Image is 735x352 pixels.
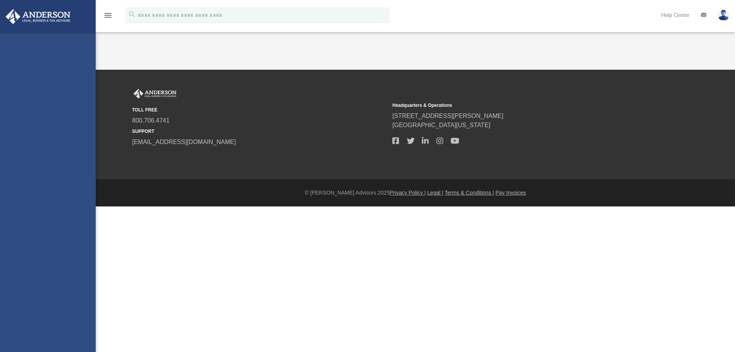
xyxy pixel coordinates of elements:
a: Terms & Conditions | [445,190,494,196]
small: TOLL FREE [132,106,387,113]
img: User Pic [718,10,729,21]
img: Anderson Advisors Platinum Portal [3,9,73,24]
a: [EMAIL_ADDRESS][DOMAIN_NAME] [132,139,236,145]
a: 800.706.4741 [132,117,170,124]
i: search [128,10,136,19]
a: [STREET_ADDRESS][PERSON_NAME] [392,113,503,119]
small: Headquarters & Operations [392,102,647,109]
a: menu [103,15,113,20]
div: © [PERSON_NAME] Advisors 2025 [96,189,735,197]
img: Anderson Advisors Platinum Portal [132,89,178,99]
small: SUPPORT [132,128,387,135]
i: menu [103,11,113,20]
a: Pay Invoices [495,190,526,196]
a: [GEOGRAPHIC_DATA][US_STATE] [392,122,490,128]
a: Privacy Policy | [390,190,426,196]
a: Legal | [427,190,443,196]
